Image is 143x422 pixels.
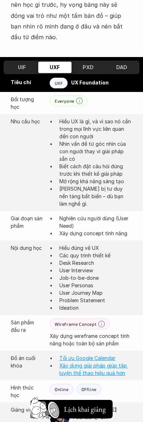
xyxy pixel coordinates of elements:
p: Online [55,387,69,392]
p: Giai đoạn sản phẩm [11,215,43,230]
h3: UXF [50,64,60,70]
button: Lịch khai giảng [30,400,113,418]
p: Problem Statement [59,297,132,304]
h3: UIF [18,64,26,70]
p: [PERSON_NAME] bị tư duy nền tảng bất biến – dù bạn làm nghề gì. [59,185,132,207]
p: User Journey Map [59,289,132,297]
p: Xây dựng concept tính năng [59,230,132,237]
p: Hình thức học [11,384,43,399]
p: Nghiên cứu người dùng (User Need) [59,215,132,230]
a: Lịch khai giảng [30,397,113,418]
p: Wireframe Concept [55,321,97,326]
strong: UX Foundation [71,79,109,86]
p: Biết cách đặt câu hỏi đúng trước khi thiết kế giải pháp [59,163,132,177]
p: Nhìn vấn đề từ góc nhìn của con người thay vì giải pháp sẵn có [59,140,132,163]
h3: PXD [83,64,94,70]
p: Xây dựng wireframe concept tính năng hoặc toàn bộ sản phẩm [50,332,132,347]
p: Nhu cầu học [11,118,43,125]
p: Job-to-be-done [59,274,132,282]
h5: Lịch khai giảng [64,404,106,414]
p: Hiểu đúng về UX [59,244,132,252]
p: User Interview [59,267,132,274]
p: Các quy trình thiết kế [59,252,132,259]
p: UXF [55,81,63,86]
h3: DAD [116,64,127,70]
p: Nội dung học [11,244,43,252]
p: Sản phẩm đầu ra [11,319,43,334]
p: Desk Research [59,259,132,267]
p: Đối tượng học [11,96,43,110]
p: User Personas [59,282,132,289]
a: Tối ưu Google Calendar [59,355,115,361]
p: Đồ án cuối khóa [11,354,43,369]
p: Mở rộng khả năng sáng tạo [59,177,132,185]
p: Ideation [59,304,132,312]
a: Xây dựng giải pháp giúp tập luyện thể thao hiệu quả hơn [59,362,128,376]
p: Everyone [55,98,74,103]
p: Offline [82,387,97,392]
strong: Tiêu chí [11,79,31,85]
p: Hiểu UX là gì, và vì sao nó cần trong mọi lĩnh vực liên quan đến con người [59,118,132,140]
